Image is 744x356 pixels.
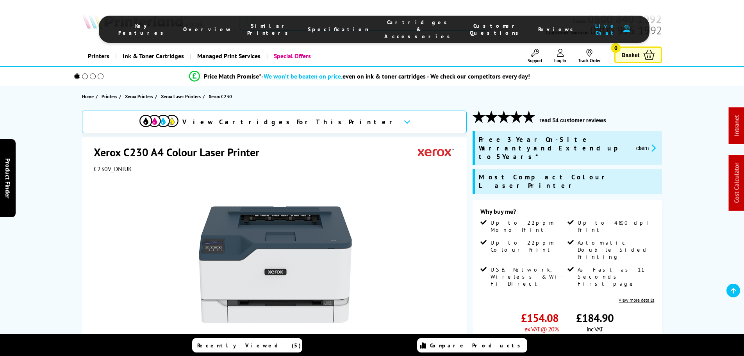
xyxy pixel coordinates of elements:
[204,72,261,80] span: Price Match Promise*
[115,46,190,66] a: Ink & Toner Cartridges
[192,338,302,352] a: Recently Viewed (5)
[102,92,117,100] span: Printers
[479,135,630,161] span: Free 3 Year On-Site Warranty and Extend up to 5 Years*
[470,22,523,36] span: Customer Questions
[82,92,94,100] span: Home
[183,26,232,33] span: Overview
[82,46,115,66] a: Printers
[118,22,168,36] span: Key Features
[491,266,566,287] span: USB, Network, Wireless & Wi-Fi Direct
[161,92,203,100] a: Xerox Laser Printers
[576,311,614,325] span: £184.90
[537,117,608,124] button: read 54 customer reviews
[554,49,566,63] a: Log In
[525,325,558,333] span: ex VAT @ 20%
[125,92,155,100] a: Xerox Printers
[182,118,397,126] span: View Cartridges For This Printer
[384,19,454,40] span: Cartridges & Accessories
[209,93,232,99] span: Xerox C230
[190,46,266,66] a: Managed Print Services
[161,92,201,100] span: Xerox Laser Printers
[197,342,301,349] span: Recently Viewed (5)
[621,50,639,60] span: Basket
[587,325,603,333] span: inc VAT
[491,219,566,233] span: Up to 22ppm Mono Print
[578,239,653,260] span: Automatic Double Sided Printing
[578,49,601,63] a: Track Order
[430,342,525,349] span: Compare Products
[623,25,630,32] img: user-headset-duotone.svg
[64,70,656,83] li: modal_Promise
[528,57,542,63] span: Support
[82,92,96,100] a: Home
[123,46,184,66] span: Ink & Toner Cartridges
[125,92,153,100] span: Xerox Printers
[491,239,566,253] span: Up to 22ppm Colour Print
[261,72,530,80] div: - even on ink & toner cartridges - We check our competitors every day!
[634,143,658,152] button: promo-description
[417,338,527,352] a: Compare Products
[418,145,454,159] img: Xerox
[102,92,119,100] a: Printers
[733,163,740,203] a: Cost Calculator
[578,219,653,233] span: Up to 4800 dpi Print
[554,57,566,63] span: Log In
[479,173,658,190] span: Most Compact Colour Laser Printer
[611,43,621,53] span: 0
[199,188,352,342] img: Xerox C230
[578,266,653,287] span: As Fast as 11 Seconds First page
[4,158,12,198] span: Product Finder
[266,46,317,66] a: Special Offers
[521,311,558,325] span: £154.08
[308,26,369,33] span: Specification
[94,145,267,159] h1: Xerox C230 A4 Colour Laser Printer
[94,165,132,173] span: C230V_DNIUK
[593,22,619,36] span: Live Chat
[538,26,577,33] span: Reviews
[528,49,542,63] a: Support
[247,22,292,36] span: Similar Printers
[139,115,178,127] img: cmyk-icon.svg
[264,72,343,80] span: We won’t be beaten on price,
[619,297,654,303] a: View more details
[480,208,654,219] div: Why buy me?
[733,115,740,136] a: Intranet
[614,47,662,63] a: Basket 0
